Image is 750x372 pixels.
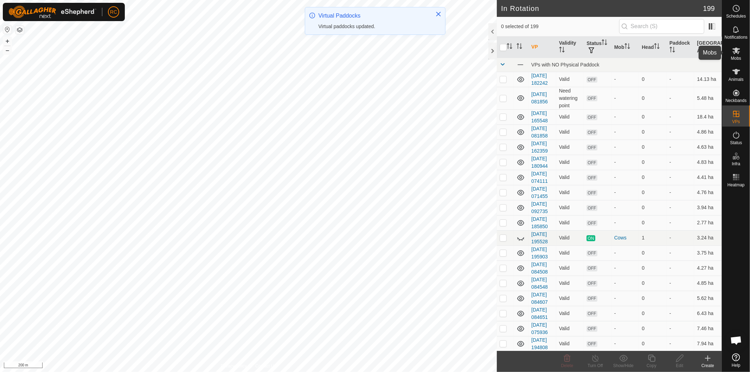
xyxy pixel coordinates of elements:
[586,175,597,181] span: OFF
[531,73,548,86] a: [DATE] 182242
[624,44,630,50] p-sorticon: Activate to sort
[8,6,96,18] img: Gallagher Logo
[727,183,745,187] span: Heatmap
[586,160,597,166] span: OFF
[556,230,584,245] td: Valid
[669,48,675,53] p-sorticon: Activate to sort
[639,170,667,185] td: 0
[614,128,636,136] div: -
[639,230,667,245] td: 1
[556,124,584,140] td: Valid
[586,129,597,135] span: OFF
[667,87,694,109] td: -
[726,14,746,18] span: Schedules
[667,261,694,276] td: -
[221,363,247,369] a: Privacy Policy
[694,87,722,109] td: 5.48 ha
[586,145,597,150] span: OFF
[694,245,722,261] td: 3.75 ha
[556,109,584,124] td: Valid
[694,72,722,87] td: 14.13 ha
[586,326,597,332] span: OFF
[639,336,667,351] td: 0
[667,321,694,336] td: -
[730,141,742,145] span: Status
[319,23,428,30] div: Virtual paddocks updated.
[556,200,584,215] td: Valid
[531,201,548,214] a: [DATE] 092735
[614,219,636,226] div: -
[639,200,667,215] td: 0
[586,220,597,226] span: OFF
[556,291,584,306] td: Valid
[694,306,722,321] td: 6.43 ha
[561,363,573,368] span: Delete
[531,110,548,123] a: [DATE] 165548
[639,140,667,155] td: 0
[732,162,740,166] span: Infra
[614,174,636,181] div: -
[614,95,636,102] div: -
[639,185,667,200] td: 0
[694,215,722,230] td: 2.77 ha
[694,124,722,140] td: 4.86 ha
[694,170,722,185] td: 4.41 ha
[501,4,703,13] h2: In Rotation
[654,44,660,50] p-sorticon: Activate to sort
[639,72,667,87] td: 0
[614,76,636,83] div: -
[507,44,512,50] p-sorticon: Activate to sort
[556,276,584,291] td: Valid
[15,26,24,34] button: Map Layers
[556,245,584,261] td: Valid
[639,245,667,261] td: 0
[726,330,747,351] div: Open chat
[586,265,597,271] span: OFF
[694,155,722,170] td: 4.83 ha
[614,264,636,272] div: -
[694,200,722,215] td: 3.94 ha
[614,340,636,347] div: -
[667,170,694,185] td: -
[556,72,584,87] td: Valid
[3,25,12,34] button: Reset Map
[586,114,597,120] span: OFF
[531,91,548,104] a: [DATE] 081856
[639,321,667,336] td: 0
[667,291,694,306] td: -
[531,231,548,244] a: [DATE] 195528
[667,37,694,58] th: Paddock
[639,215,667,230] td: 0
[556,261,584,276] td: Valid
[319,12,428,20] div: Virtual Paddocks
[556,37,584,58] th: Validity
[586,250,597,256] span: OFF
[556,306,584,321] td: Valid
[434,9,443,19] button: Close
[602,40,607,46] p-sorticon: Activate to sort
[614,325,636,332] div: -
[556,321,584,336] td: Valid
[694,185,722,200] td: 4.76 ha
[694,230,722,245] td: 3.24 ha
[667,245,694,261] td: -
[614,143,636,151] div: -
[619,19,704,34] input: Search (S)
[531,126,548,139] a: [DATE] 081858
[639,276,667,291] td: 0
[501,23,619,30] span: 0 selected of 199
[556,87,584,109] td: Need watering point
[694,291,722,306] td: 5.62 ha
[731,56,741,60] span: Mobs
[531,292,548,305] a: [DATE] 084607
[614,189,636,196] div: -
[639,87,667,109] td: 0
[614,280,636,287] div: -
[586,235,595,241] span: ON
[667,185,694,200] td: -
[3,46,12,54] button: –
[667,124,694,140] td: -
[694,321,722,336] td: 7.46 ha
[517,44,522,50] p-sorticon: Activate to sort
[732,120,740,124] span: VPs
